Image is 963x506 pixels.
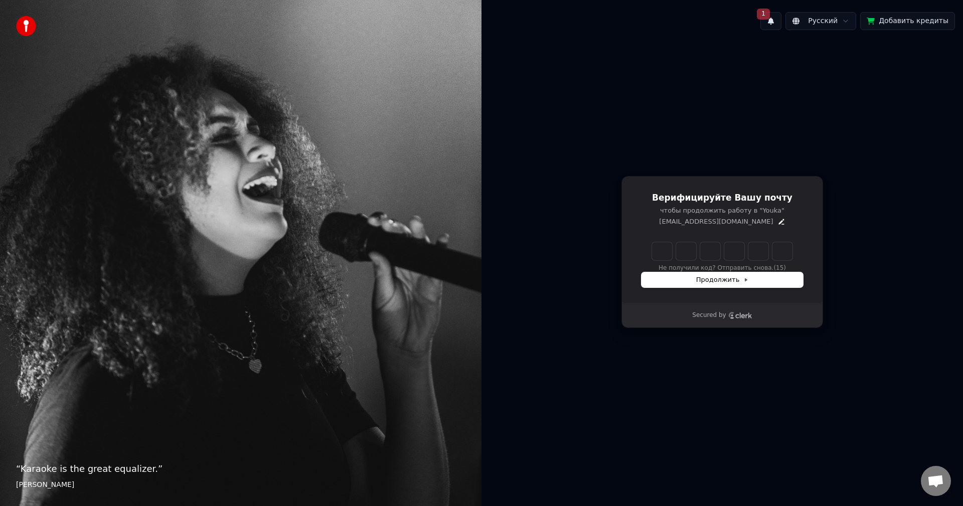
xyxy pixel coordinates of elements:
[641,206,803,215] p: чтобы продолжить работу в "Youka"
[16,16,36,36] img: youka
[921,466,951,496] a: Открытый чат
[860,12,955,30] button: Добавить кредиты
[659,217,773,226] p: [EMAIL_ADDRESS][DOMAIN_NAME]
[760,12,781,30] button: 1
[16,462,465,476] p: “ Karaoke is the great equalizer. ”
[652,242,792,260] input: Enter verification code
[696,275,749,284] span: Продолжить
[641,272,803,287] button: Продолжить
[16,480,465,490] footer: [PERSON_NAME]
[641,192,803,204] h1: Верифицируйте Вашу почту
[692,311,726,319] p: Secured by
[728,312,752,319] a: Clerk logo
[757,9,770,20] span: 1
[777,218,785,226] button: Edit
